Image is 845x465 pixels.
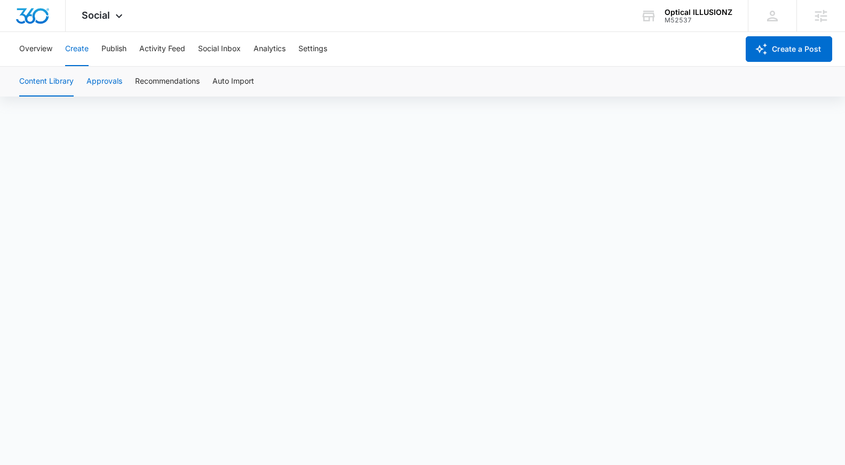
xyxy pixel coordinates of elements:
button: Overview [19,32,52,66]
button: Settings [298,32,327,66]
button: Create a Post [746,36,832,62]
div: account id [665,17,732,24]
button: Social Inbox [198,32,241,66]
button: Analytics [254,32,286,66]
span: Social [82,10,110,21]
button: Create [65,32,89,66]
button: Approvals [86,67,122,97]
button: Content Library [19,67,74,97]
button: Publish [101,32,127,66]
button: Auto Import [212,67,254,97]
div: account name [665,8,732,17]
button: Recommendations [135,67,200,97]
button: Activity Feed [139,32,185,66]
